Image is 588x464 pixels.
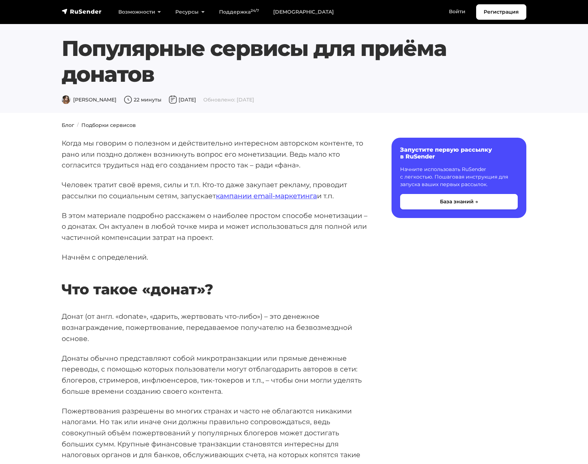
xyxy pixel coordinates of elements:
[62,311,369,344] p: Донат (от англ. «donate», «дарить, жертвовать что-либо») – это денежное вознаграждение, пожертвов...
[62,96,117,103] span: [PERSON_NAME]
[400,166,518,188] p: Начните использовать RuSender с легкостью. Пошаговая инструкция для запуска ваших первых рассылок.
[168,5,212,19] a: Ресурсы
[400,146,518,160] h6: Запустите первую рассылку в RuSender
[169,95,177,104] img: Дата публикации
[476,4,526,20] a: Регистрация
[62,179,369,201] p: Человек тратит своё время, силы и т.п. Кто-то даже закупает рекламу, проводит рассылки по социаль...
[124,95,132,104] img: Время чтения
[392,138,526,218] a: Запустите первую рассылку в RuSender Начните использовать RuSender с легкостью. Пошаговая инструк...
[62,260,369,298] h2: Что такое «донат»?
[111,5,168,19] a: Возможности
[62,252,369,263] p: Начнём с определений.
[74,122,136,129] li: Подборки сервисов
[62,138,369,171] p: Когда мы говорим о полезном и действительно интересном авторском контенте, то рано или поздно дол...
[216,191,317,200] a: кампании email-маркетинга
[400,194,518,209] button: База знаний →
[266,5,341,19] a: [DEMOGRAPHIC_DATA]
[62,122,74,128] a: Блог
[57,122,531,129] nav: breadcrumb
[251,8,259,13] sup: 24/7
[62,210,369,243] p: В этом материале подробно расскажем о наиболее простом способе монетизации – о донатах. Он актуал...
[62,35,487,87] h1: Популярные сервисы для приёма донатов
[124,96,161,103] span: 22 минуты
[442,4,473,19] a: Войти
[203,96,254,103] span: Обновлено: [DATE]
[212,5,266,19] a: Поддержка24/7
[62,8,102,15] img: RuSender
[62,353,369,397] p: Донаты обычно представляют собой микротранзакции или прямые денежные переводы, с помощью которых ...
[169,96,196,103] span: [DATE]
